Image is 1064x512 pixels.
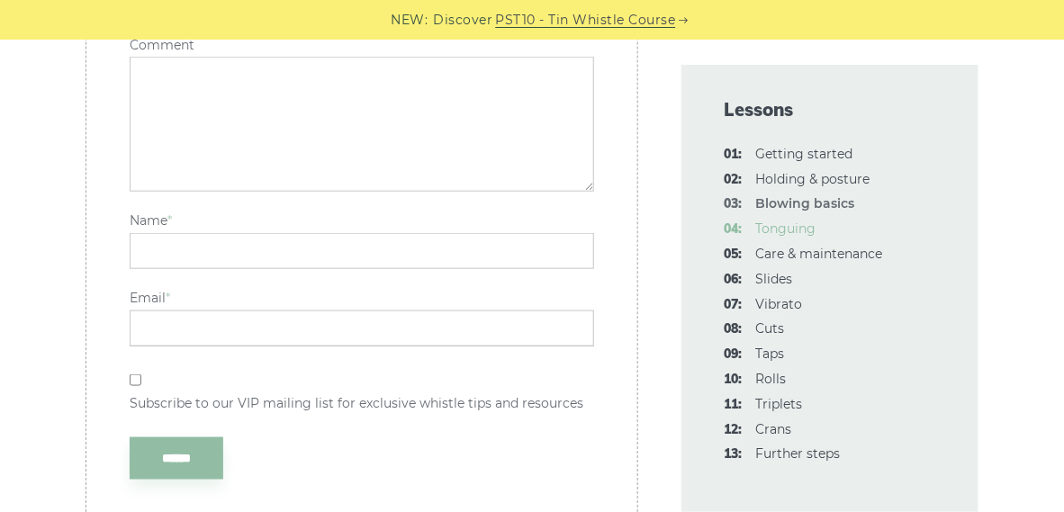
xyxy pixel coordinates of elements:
[756,246,883,262] a: 05:Care & maintenance
[130,213,594,229] label: Name
[756,371,787,387] a: 10:Rolls
[725,369,743,391] span: 10:
[130,38,594,53] label: Comment
[725,193,743,215] span: 03:
[725,169,743,191] span: 02:
[725,244,743,265] span: 05:
[434,10,493,31] span: Discover
[725,144,743,166] span: 01:
[756,396,803,412] a: 11:Triplets
[756,320,785,337] a: 08:Cuts
[725,294,743,316] span: 07:
[130,396,583,411] label: Subscribe to our VIP mailing list for exclusive whistle tips and resources
[756,271,793,287] a: 06:Slides
[725,344,743,365] span: 09:
[725,97,935,122] span: Lessons
[756,146,853,162] a: 01:Getting started
[725,419,743,441] span: 12:
[756,445,841,462] a: 13:Further steps
[496,10,676,31] a: PST10 - Tin Whistle Course
[756,296,803,312] a: 07:Vibrato
[725,444,743,465] span: 13:
[725,269,743,291] span: 06:
[725,319,743,340] span: 08:
[392,10,428,31] span: NEW:
[725,394,743,416] span: 11:
[756,220,816,237] a: 04:Tonguing
[756,421,792,437] a: 12:Crans
[130,291,594,306] label: Email
[725,219,743,240] span: 04:
[756,346,785,362] a: 09:Taps
[756,171,870,187] a: 02:Holding & posture
[756,195,855,211] strong: Blowing basics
